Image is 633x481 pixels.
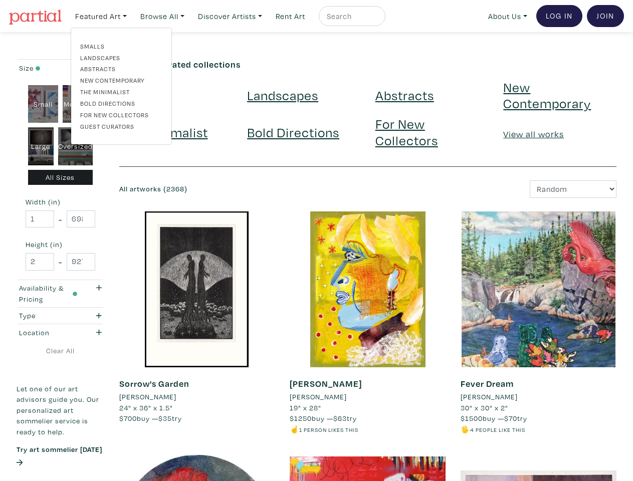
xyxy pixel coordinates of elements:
a: For New Collectors [375,115,438,148]
div: All Sizes [28,170,93,185]
li: 🖐️ [461,424,616,435]
span: $1250 [290,413,312,423]
span: $700 [119,413,137,423]
span: $63 [333,413,347,423]
a: Guest Curators [80,122,162,131]
a: [PERSON_NAME] [290,391,446,402]
a: [PERSON_NAME] [119,391,275,402]
div: Size [19,63,78,74]
span: - [59,255,62,269]
span: buy — try [461,413,527,423]
div: Location [19,327,78,338]
a: Abstracts [375,86,434,104]
div: Availability & Pricing [19,283,78,304]
button: Location [17,324,104,341]
a: The Minimalist [80,87,162,96]
a: [PERSON_NAME] [461,391,616,402]
button: Size [17,60,104,76]
span: - [59,212,62,226]
li: [PERSON_NAME] [119,391,176,402]
div: Small [28,85,58,123]
span: 24" x 36" x 1.5" [119,403,173,412]
small: Width (in) [26,198,95,205]
a: Bold Directions [80,99,162,108]
div: Type [19,310,78,321]
a: Featured Art [71,6,131,27]
a: Smalls [80,42,162,51]
a: Clear All [17,345,104,356]
a: Landscapes [80,53,162,62]
div: Oversized [58,127,93,165]
a: About Us [484,6,532,27]
a: Join [587,5,624,27]
span: buy — try [119,413,182,423]
a: Fever Dream [461,378,514,389]
small: Height (in) [26,241,95,248]
a: [PERSON_NAME] [290,378,362,389]
a: View all works [503,128,564,140]
button: Type [17,308,104,324]
input: Search [326,10,376,23]
span: $1500 [461,413,483,423]
h6: Discover curated collections [119,59,617,70]
small: 4 people like this [470,426,525,433]
a: Rent Art [271,6,310,27]
a: Sorrow's Garden [119,378,189,389]
a: Abstracts [80,64,162,73]
a: Discover Artists [193,6,267,27]
span: $70 [504,413,517,423]
button: Availability & Pricing [17,280,104,307]
a: New Contemporary [503,78,591,112]
h6: All artworks (2368) [119,185,360,193]
a: New Contemporary [80,76,162,85]
small: 1 person likes this [299,426,358,433]
a: Log In [536,5,582,27]
span: $35 [158,413,172,423]
a: Try art sommelier [DATE] [17,444,102,467]
div: Medium [63,85,93,123]
a: Bold Directions [247,123,339,141]
li: [PERSON_NAME] [461,391,518,402]
p: Let one of our art advisors guide you. Our personalized art sommelier service is ready to help. [17,383,104,437]
div: Featured Art [71,28,172,145]
li: ☝️ [290,424,446,435]
span: 30" x 30" x 2" [461,403,508,412]
div: Large [28,127,54,165]
span: buy — try [290,413,357,423]
a: For New Collectors [80,110,162,119]
a: Landscapes [247,86,318,104]
a: Browse All [136,6,189,27]
li: [PERSON_NAME] [290,391,347,402]
span: 19" x 28" [290,403,321,412]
